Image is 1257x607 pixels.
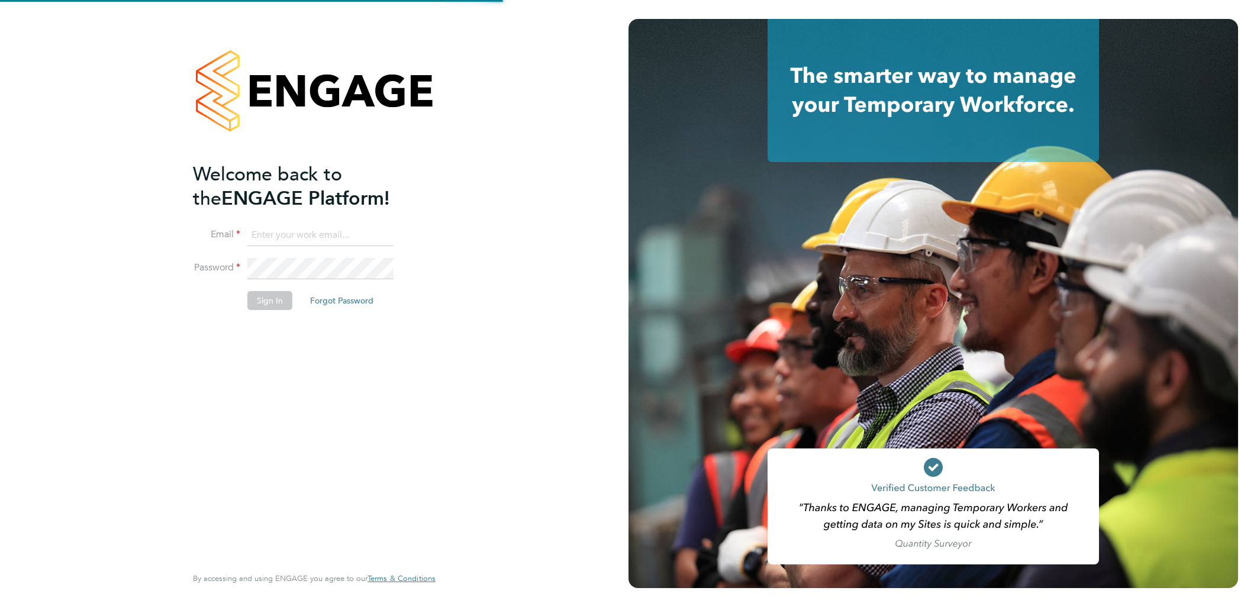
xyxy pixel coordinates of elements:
[193,163,342,210] span: Welcome back to the
[193,261,240,274] label: Password
[193,162,424,211] h2: ENGAGE Platform!
[193,573,436,583] span: By accessing and using ENGAGE you agree to our
[247,291,292,310] button: Sign In
[247,225,394,246] input: Enter your work email...
[301,291,383,310] button: Forgot Password
[193,228,240,241] label: Email
[368,574,436,583] a: Terms & Conditions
